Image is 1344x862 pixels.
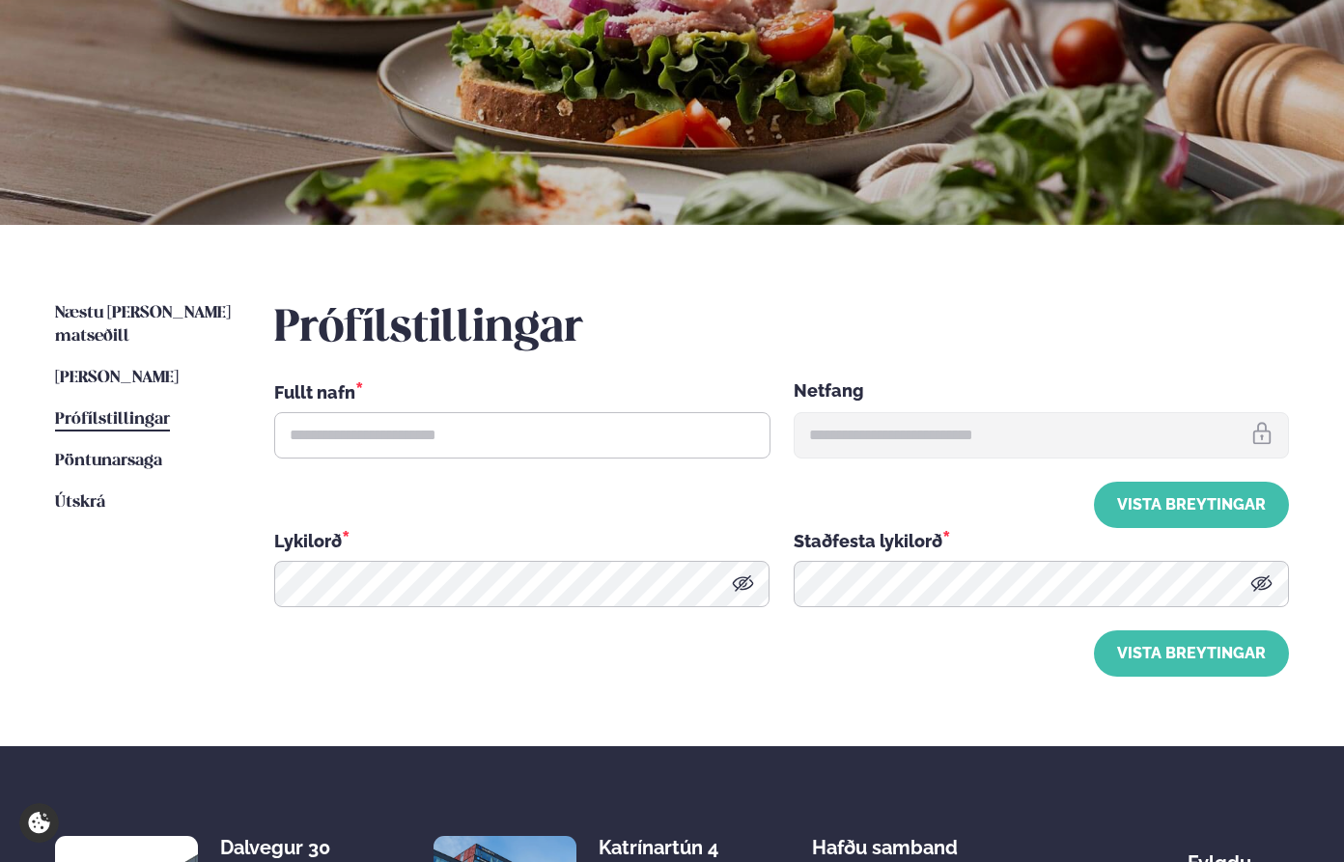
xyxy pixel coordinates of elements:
[794,528,1289,553] div: Staðfesta lykilorð
[55,370,179,386] span: [PERSON_NAME]
[274,528,770,553] div: Lykilorð
[55,450,162,473] a: Pöntunarsaga
[19,803,59,843] a: Cookie settings
[55,408,170,431] a: Prófílstillingar
[55,305,231,345] span: Næstu [PERSON_NAME] matseðill
[220,836,374,859] div: Dalvegur 30
[274,302,1289,356] h2: Prófílstillingar
[55,453,162,469] span: Pöntunarsaga
[1094,482,1289,528] button: Vista breytingar
[55,494,105,511] span: Útskrá
[55,302,236,348] a: Næstu [PERSON_NAME] matseðill
[55,491,105,514] a: Útskrá
[812,820,958,859] span: Hafðu samband
[794,379,1289,404] div: Netfang
[599,836,752,859] div: Katrínartún 4
[274,379,770,404] div: Fullt nafn
[1094,630,1289,677] button: Vista breytingar
[55,411,170,428] span: Prófílstillingar
[55,367,179,390] a: [PERSON_NAME]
